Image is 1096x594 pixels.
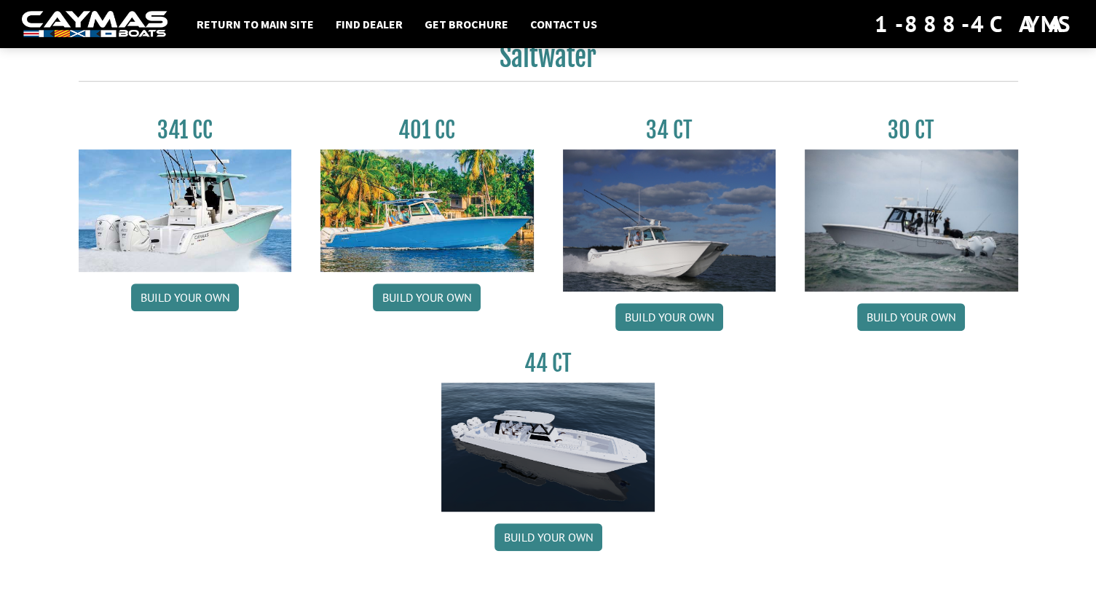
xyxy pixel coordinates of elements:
[805,117,1018,144] h3: 30 CT
[875,8,1074,40] div: 1-888-4CAYMAS
[373,284,481,311] a: Build your own
[22,11,167,38] img: white-logo-c9c8dbefe5ff5ceceb0f0178aa75bf4bb51f6bca0971e226c86eb53dfe498488.png
[189,15,321,34] a: Return to main site
[523,15,604,34] a: Contact Us
[320,117,534,144] h3: 401 CC
[320,149,534,272] img: 401CC_thumb.pg.jpg
[441,350,655,377] h3: 44 CT
[805,149,1018,292] img: 30_CT_photo_shoot_for_caymas_connect.jpg
[328,15,410,34] a: Find Dealer
[615,303,723,331] a: Build your own
[563,117,776,144] h3: 34 CT
[494,523,602,551] a: Build your own
[563,149,776,292] img: Caymas_34_CT_pic_1.jpg
[131,284,239,311] a: Build your own
[857,303,965,331] a: Build your own
[79,41,1018,82] h2: Saltwater
[417,15,516,34] a: Get Brochure
[79,117,292,144] h3: 341 CC
[441,383,655,512] img: 44ct_background.png
[79,149,292,272] img: 341CC-thumbjpg.jpg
